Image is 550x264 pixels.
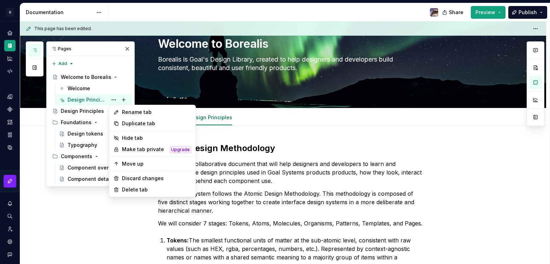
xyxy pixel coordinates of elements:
div: Move up [122,160,191,167]
div: Duplicate tab [122,120,191,127]
div: Hide tab [122,134,191,142]
div: Delete tab [122,186,191,193]
div: Make tab private [122,146,167,153]
div: Rename tab [122,109,191,116]
div: Upgrade [170,146,191,153]
div: Discard changes [122,175,191,182]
